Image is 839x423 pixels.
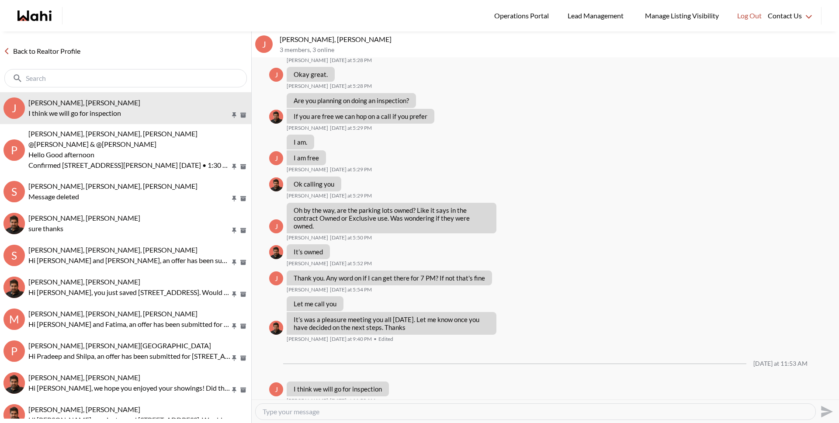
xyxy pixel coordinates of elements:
p: 3 members , 3 online [280,46,836,54]
p: If you are free we can hop on a call if you prefer [294,112,427,120]
span: [PERSON_NAME], [PERSON_NAME] [28,98,140,107]
div: Faraz Azam [269,321,283,335]
div: J [255,35,273,53]
p: @[PERSON_NAME] & @[PERSON_NAME] [28,139,230,149]
span: [PERSON_NAME] [287,397,328,404]
p: Okay great. [294,70,328,78]
span: [PERSON_NAME] [287,125,328,132]
span: [PERSON_NAME] [287,166,328,173]
img: U [3,213,25,234]
span: [PERSON_NAME] [287,234,328,241]
div: J [269,219,283,233]
div: P [3,139,25,161]
img: F [269,110,283,124]
span: [PERSON_NAME], [PERSON_NAME] [28,405,140,413]
button: Archive [239,291,248,298]
span: [PERSON_NAME] [287,260,328,267]
div: Message deleted [28,191,248,202]
div: M [3,309,25,330]
p: Oh by the way, are the parking lots owned? Like it says in the contract Owned or Exclusive use. W... [294,206,489,230]
p: It’s was a pleasure meeting you all [DATE]. Let me know once you have decided on the next steps. ... [294,316,489,331]
span: [PERSON_NAME], [PERSON_NAME], [PERSON_NAME] [28,309,198,318]
button: Archive [239,227,248,234]
div: J [3,97,25,119]
div: J [269,271,283,285]
div: Faraz Azam [269,245,283,259]
img: F [269,177,283,191]
div: P [3,340,25,362]
button: Archive [239,386,248,394]
img: j [3,372,25,394]
div: Faraz Azam [269,177,283,191]
p: Ok calling you [294,180,334,188]
div: S [3,181,25,202]
button: Pin [230,195,238,202]
span: [PERSON_NAME], [PERSON_NAME] [28,373,140,381]
div: J [269,151,283,165]
span: [PERSON_NAME], [PERSON_NAME][GEOGRAPHIC_DATA] [28,341,211,350]
button: Archive [239,163,248,170]
p: Hi Pradeep and Shilpa, an offer has been submitted for [STREET_ADDRESS]. If you’re still interest... [28,351,230,361]
time: 2025-09-11T21:29:50.009Z [330,166,372,173]
button: Archive [239,354,248,362]
textarea: Type your message [263,407,808,416]
p: I think we will go for inspection [294,385,382,393]
p: I think we will go for inspection [28,108,230,118]
div: J [269,382,283,396]
button: Pin [230,291,238,298]
img: F [269,245,283,259]
button: Archive [239,195,248,202]
p: Are you planning on doing an inspection? [294,97,409,104]
p: It’s owned [294,248,323,256]
p: Hi [PERSON_NAME], we hope you enjoyed your showings! Did the properties meet your criteria? What ... [28,383,230,393]
div: Stacey Grant, Faraz [3,277,25,298]
span: [PERSON_NAME], [PERSON_NAME] [28,214,140,222]
div: J [269,68,283,82]
div: S [3,245,25,266]
time: 2025-09-11T21:52:19.419Z [330,260,372,267]
p: Hi [PERSON_NAME] and Fatima, an offer has been submitted for [STREET_ADDRESS][PERSON_NAME]. If yo... [28,319,230,329]
button: Pin [230,227,238,234]
p: I am free [294,154,319,162]
time: 2025-09-11T21:29:55.707Z [330,192,372,199]
span: [PERSON_NAME] [287,83,328,90]
button: Pin [230,163,238,170]
time: 2025-09-11T21:28:52.100Z [330,57,372,64]
div: julie kim, Faraz [3,372,25,394]
button: Pin [230,111,238,119]
a: Wahi homepage [17,10,52,21]
span: Edited [374,336,393,343]
span: [PERSON_NAME] [287,192,328,199]
span: [PERSON_NAME] [287,57,328,64]
button: Pin [230,386,238,394]
div: Faraz Azam [269,110,283,124]
span: [PERSON_NAME] [287,336,328,343]
img: S [3,277,25,298]
img: F [269,321,283,335]
input: Search [26,74,227,83]
button: Send [816,402,836,421]
span: Manage Listing Visibility [642,10,721,21]
button: Archive [239,259,248,266]
span: Operations Portal [494,10,552,21]
p: Hello Good afternoon [28,149,230,160]
time: 2025-09-12T01:40:34.578Z [330,336,372,343]
span: [PERSON_NAME], [PERSON_NAME], [PERSON_NAME] [28,129,198,138]
button: Pin [230,259,238,266]
div: Uday Kakkar, Faraz [3,213,25,234]
button: Archive [239,111,248,119]
time: 2025-09-12T15:53:31.515Z [330,397,375,404]
time: 2025-09-11T21:50:15.753Z [330,234,372,241]
p: Thank you. Any word on if I can get there for 7 PM? If not that's fine [294,274,485,282]
p: Confirmed [STREET_ADDRESS][PERSON_NAME] [DATE] • 1:30 PM See you guys soon Thanks [28,160,230,170]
